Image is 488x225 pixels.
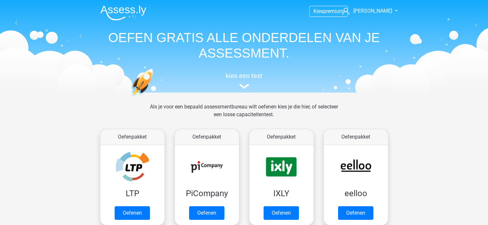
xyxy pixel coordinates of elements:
span: [PERSON_NAME] [353,8,392,14]
h1: OEFEN GRATIS ALLE ONDERDELEN VAN JE ASSESSMENT. [95,30,393,61]
h5: kies een test [95,72,393,80]
a: Oefenen [115,206,150,220]
img: oefenen [131,69,178,127]
a: kies een test [95,72,393,89]
div: Als je voor een bepaald assessmentbureau wilt oefenen kies je die hier, of selecteer een losse ca... [145,103,343,126]
a: Oefenen [189,206,224,220]
img: assessment [239,84,249,89]
a: Kiespremium [310,7,347,16]
a: [PERSON_NAME] [340,7,393,15]
img: Assessly [100,5,146,20]
span: Kies [313,8,323,14]
span: premium [323,8,344,14]
a: Oefenen [264,206,299,220]
a: Oefenen [338,206,373,220]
